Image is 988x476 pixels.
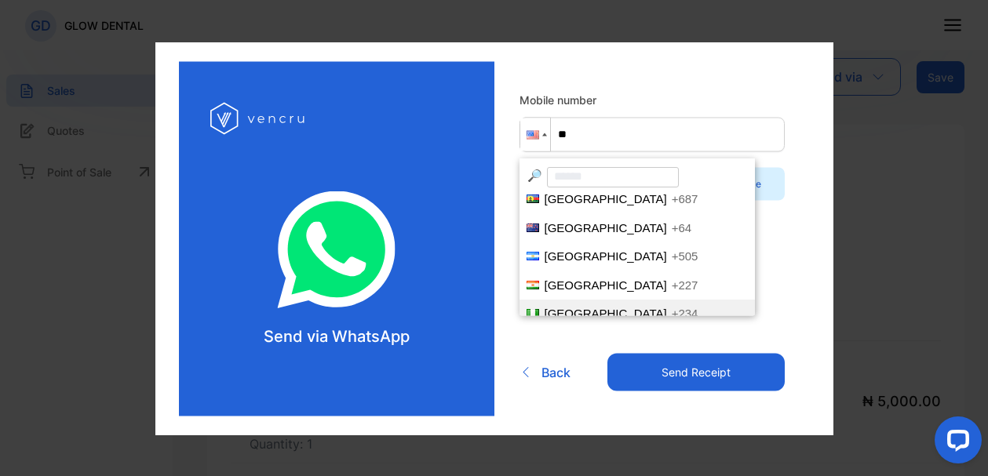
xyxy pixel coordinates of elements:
[545,278,667,292] span: [GEOGRAPHIC_DATA]
[545,221,667,234] span: [GEOGRAPHIC_DATA]
[672,250,698,263] span: +505
[541,362,571,381] span: Back
[672,278,698,292] span: +227
[672,307,698,321] span: +234
[672,221,691,234] span: +64
[545,193,667,206] span: [GEOGRAPHIC_DATA]
[607,353,784,391] button: Send Receipt
[545,307,667,321] span: [GEOGRAPHIC_DATA]
[672,193,698,206] span: +687
[922,410,988,476] iframe: LiveChat chat widget
[210,93,308,144] img: log
[264,324,410,347] p: Send via WhatsApp
[545,250,667,263] span: [GEOGRAPHIC_DATA]
[527,168,542,181] span: Magnifying glass
[520,91,785,107] label: Mobile number
[256,191,417,308] img: log
[520,118,550,151] div: United States: + 1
